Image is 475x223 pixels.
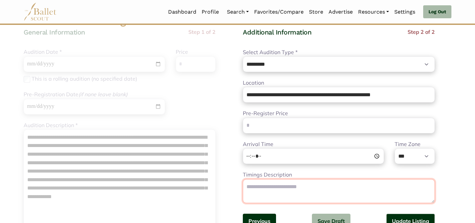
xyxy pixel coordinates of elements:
p: Step 2 of 2 [408,28,435,37]
label: Arrival Time [243,140,273,149]
a: Search [224,5,251,19]
h4: Additional Information [243,28,377,37]
label: Select Audition Type * [243,48,298,57]
a: Favorites/Compare [251,5,306,19]
label: Pre-Register Price [243,109,288,118]
a: Log Out [423,5,451,19]
label: Time Zone [395,140,421,149]
a: Settings [392,5,418,19]
a: Profile [199,5,222,19]
a: Advertise [326,5,355,19]
a: Store [306,5,326,19]
a: Resources [355,5,392,19]
label: Timings Description [243,171,292,179]
a: Dashboard [165,5,199,19]
label: Location [243,79,264,87]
